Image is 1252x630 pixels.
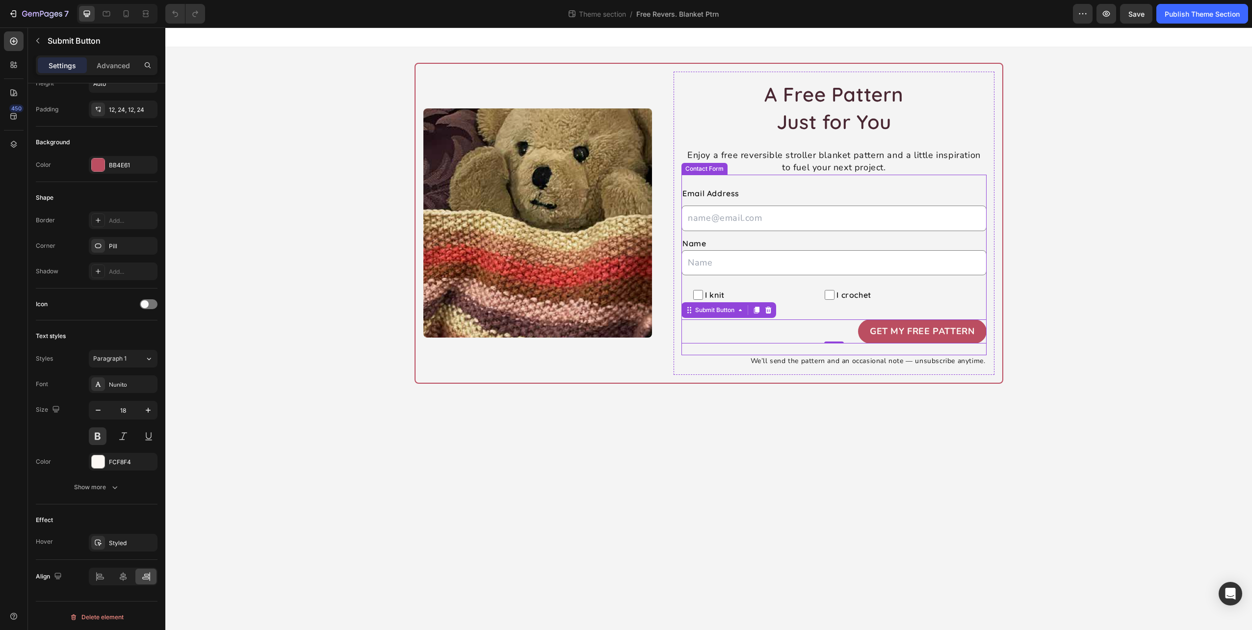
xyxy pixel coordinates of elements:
button: Save [1120,4,1152,24]
div: Effect [36,516,53,525]
div: Get My Free Pattern [704,298,809,310]
div: Padding [36,105,58,114]
p: Email Address [517,160,820,172]
div: Styled [109,539,155,548]
div: Align [36,570,64,583]
span: Free Revers. Blanket Ptrn [636,9,719,19]
input: Name [516,223,821,248]
span: I crochet [669,262,809,273]
div: Pill [109,242,155,251]
input: Auto [89,75,157,92]
div: Border [36,216,55,225]
span: I knit [538,262,628,273]
div: Size [36,403,62,417]
p: Settings [49,60,76,71]
div: Name [516,209,821,223]
div: Color [36,457,51,466]
span: Save [1128,10,1145,18]
button: Get My Free Pattern [693,292,821,316]
p: Advanced [97,60,130,71]
span: / [630,9,632,19]
div: Font [36,380,48,389]
p: 7 [64,8,69,20]
div: Add... [109,216,155,225]
button: Show more [36,478,157,496]
div: Contact Form [518,137,560,146]
button: Publish Theme Section [1156,4,1248,24]
p: Enjoy a free reversible stroller blanket pattern and a little inspiration to fuel your next project. [517,122,820,146]
div: Color [36,160,51,169]
input: I knit [528,262,538,272]
span: Theme section [577,9,628,19]
div: Publish Theme Section [1165,9,1240,19]
div: Nunito [109,380,155,389]
div: Corner [36,241,55,250]
h2: A Free Pattern Just for You [598,52,739,109]
div: Text styles [36,332,66,341]
p: We’ll send the pattern and an occasional note — unsubscribe anytime. [517,329,820,339]
div: Hover [36,537,53,546]
span: Paragraph 1 [93,354,127,363]
div: Delete element [70,611,124,623]
div: Add... [109,267,155,276]
div: Submit Button [528,278,571,287]
div: Shape [36,193,53,202]
div: Undo/Redo [165,4,205,24]
div: Styles [36,354,53,363]
div: Background [36,138,70,147]
button: Delete element [36,609,157,625]
div: 450 [9,105,24,112]
div: BB4E61 [109,161,155,170]
div: Height [36,79,54,88]
button: Paragraph 1 [89,350,157,367]
iframe: Design area [165,27,1252,630]
input: name@email.com [516,178,821,203]
div: Icon [36,300,48,309]
div: 12, 24, 12, 24 [109,105,155,114]
img: gempages_579840771289514517-4ff018fb-59d3-4e2e-9541-8b52736aee0c.png [258,81,487,310]
p: Submit Button [48,35,154,47]
div: Show more [74,482,120,492]
div: Shadow [36,267,58,276]
button: 7 [4,4,73,24]
input: I crochet [659,262,669,272]
div: Open Intercom Messenger [1219,582,1242,605]
div: FCF8F4 [109,458,155,467]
